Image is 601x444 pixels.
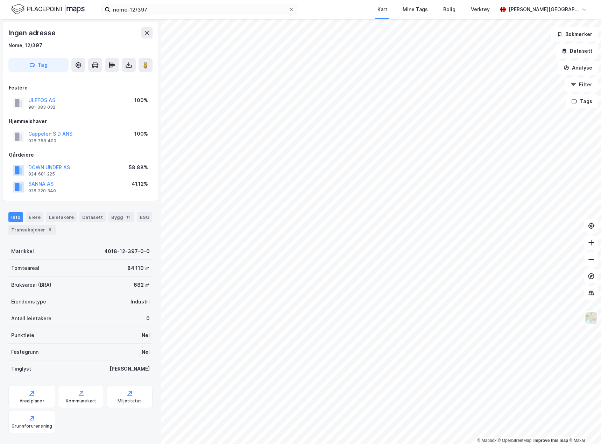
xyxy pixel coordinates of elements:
[20,398,44,404] div: Arealplaner
[8,212,23,222] div: Info
[509,5,579,14] div: [PERSON_NAME][GEOGRAPHIC_DATA]
[585,311,598,325] img: Z
[28,105,55,110] div: 981 083 032
[134,281,150,289] div: 682 ㎡
[498,438,532,443] a: OpenStreetMap
[9,84,152,92] div: Festere
[566,410,601,444] iframe: Chat Widget
[109,365,150,373] div: [PERSON_NAME]
[26,212,43,222] div: Eiere
[137,212,152,222] div: ESG
[130,298,150,306] div: Industri
[11,314,51,323] div: Antall leietakere
[118,398,142,404] div: Miljøstatus
[8,41,42,50] div: Nome, 12/397
[403,5,428,14] div: Mine Tags
[142,348,150,356] div: Nei
[47,226,54,233] div: 6
[28,138,56,144] div: 928 758 400
[125,214,132,221] div: 11
[79,212,106,222] div: Datasett
[129,163,148,172] div: 58.88%
[566,410,601,444] div: Kontrollprogram for chat
[558,61,598,75] button: Analyse
[8,58,69,72] button: Tag
[533,438,568,443] a: Improve this map
[66,398,96,404] div: Kommunekart
[9,117,152,126] div: Hjemmelshaver
[134,96,148,105] div: 100%
[443,5,455,14] div: Bolig
[8,27,57,38] div: Ingen adresse
[566,94,598,108] button: Tags
[134,130,148,138] div: 100%
[11,331,34,339] div: Punktleie
[142,331,150,339] div: Nei
[12,423,52,429] div: Grunnforurensning
[11,247,34,256] div: Matrikkel
[28,171,55,177] div: 924 681 225
[377,5,387,14] div: Kart
[11,264,39,272] div: Tomteareal
[110,4,289,15] input: Søk på adresse, matrikkel, gårdeiere, leietakere eller personer
[551,27,598,41] button: Bokmerker
[9,151,152,159] div: Gårdeiere
[46,212,77,222] div: Leietakere
[127,264,150,272] div: 84 110 ㎡
[146,314,150,323] div: 0
[11,365,31,373] div: Tinglyst
[477,438,496,443] a: Mapbox
[8,225,56,235] div: Transaksjoner
[556,44,598,58] button: Datasett
[11,348,38,356] div: Festegrunn
[28,188,56,194] div: 928 320 340
[11,281,51,289] div: Bruksareal (BRA)
[471,5,490,14] div: Verktøy
[132,180,148,188] div: 41.12%
[104,247,150,256] div: 4018-12-397-0-0
[108,212,134,222] div: Bygg
[565,78,598,92] button: Filter
[11,3,85,15] img: logo.f888ab2527a4732fd821a326f86c7f29.svg
[11,298,46,306] div: Eiendomstype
